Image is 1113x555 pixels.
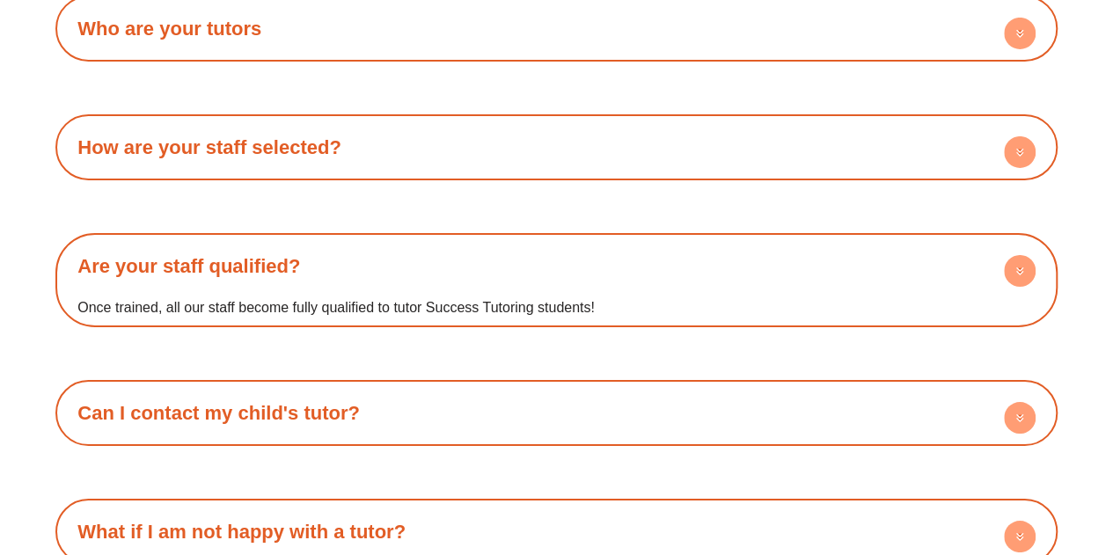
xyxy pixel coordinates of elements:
[64,4,1049,53] h4: Who are your tutors
[64,123,1049,172] h4: How are your staff selected?
[77,255,300,277] a: Are your staff qualified?
[77,295,991,321] p: Once trained, all our staff become fully qualified to tutor Success Tutoring students!
[64,389,1049,437] h4: Can I contact my child's tutor?
[64,242,1049,290] h4: Are your staff qualified?
[77,18,261,40] a: Who are your tutors
[77,402,360,424] a: Can I contact my child's tutor?
[77,136,341,158] a: How are your staff selected?
[1025,471,1113,555] iframe: Chat Widget
[77,521,406,543] a: What if I am not happy with a tutor?
[64,290,1004,319] div: Are your staff qualified?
